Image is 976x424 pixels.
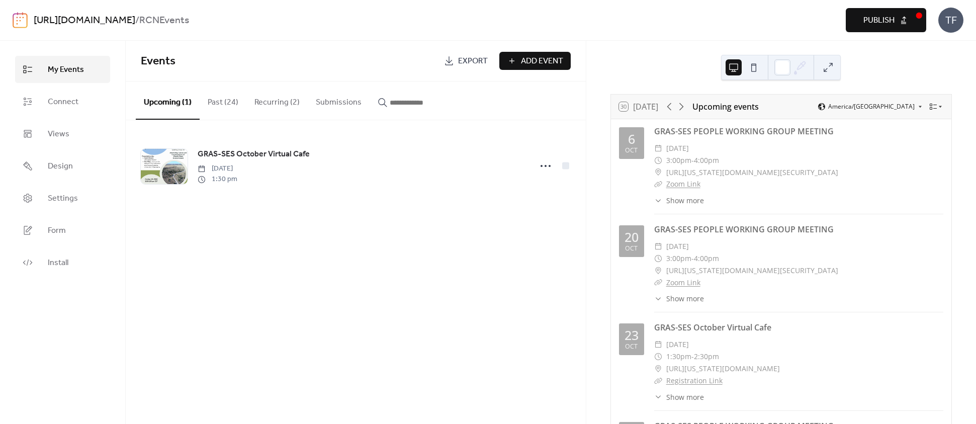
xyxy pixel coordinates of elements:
span: Show more [666,195,704,206]
span: [DATE] [666,240,689,252]
div: ​ [654,375,662,387]
div: ​ [654,392,662,402]
a: Zoom Link [666,179,700,189]
span: - [691,252,694,265]
a: Install [15,249,110,276]
span: Events [141,50,175,72]
button: Submissions [308,81,370,119]
img: logo [13,12,28,28]
span: 3:00pm [666,154,691,166]
a: GRAS-SES PEOPLE WORKING GROUP MEETING [654,126,834,137]
span: Settings [48,193,78,205]
button: Past (24) [200,81,246,119]
a: GRAS-SES October Virtual Cafe [654,322,771,333]
a: GRAS-SES PEOPLE WORKING GROUP MEETING [654,224,834,235]
div: ​ [654,252,662,265]
button: ​Show more [654,392,704,402]
div: ​ [654,240,662,252]
button: ​Show more [654,293,704,304]
span: Views [48,128,69,140]
span: Form [48,225,66,237]
b: RCNEvents [139,11,189,30]
div: TF [938,8,963,33]
span: 3:00pm [666,252,691,265]
span: Connect [48,96,78,108]
span: Design [48,160,73,173]
div: 23 [625,329,639,342]
span: Show more [666,392,704,402]
span: 4:00pm [694,252,719,265]
a: Registration Link [666,376,723,385]
button: ​Show more [654,195,704,206]
span: Publish [863,15,895,27]
span: 2:30pm [694,351,719,363]
div: ​ [654,178,662,190]
div: 6 [628,133,635,145]
a: Views [15,120,110,147]
a: Form [15,217,110,244]
button: Add Event [499,52,571,70]
span: America/[GEOGRAPHIC_DATA] [828,104,915,110]
a: My Events [15,56,110,83]
a: GRAS-SES October Virtual Cafe [198,148,310,161]
a: Connect [15,88,110,115]
div: ​ [654,293,662,304]
span: [DATE] [666,338,689,351]
div: ​ [654,166,662,179]
span: Add Event [521,55,563,67]
span: [URL][US_STATE][DOMAIN_NAME][SECURITY_DATA] [666,166,838,179]
div: ​ [654,142,662,154]
span: - [691,154,694,166]
a: Settings [15,185,110,212]
div: Oct [625,344,638,350]
a: Design [15,152,110,180]
a: Export [436,52,495,70]
span: 4:00pm [694,154,719,166]
div: 20 [625,231,639,243]
span: 1:30pm [666,351,691,363]
span: - [691,351,694,363]
span: [DATE] [666,142,689,154]
span: [DATE] [198,163,237,174]
div: ​ [654,363,662,375]
div: ​ [654,277,662,289]
span: My Events [48,64,84,76]
div: Oct [625,245,638,252]
div: ​ [654,265,662,277]
span: Install [48,257,68,269]
a: [URL][DOMAIN_NAME] [34,11,135,30]
span: [URL][US_STATE][DOMAIN_NAME] [666,363,780,375]
span: Show more [666,293,704,304]
span: 1:30 pm [198,174,237,185]
div: ​ [654,154,662,166]
button: Recurring (2) [246,81,308,119]
div: ​ [654,351,662,363]
div: Upcoming events [692,101,759,113]
div: ​ [654,338,662,351]
button: Upcoming (1) [136,81,200,120]
div: ​ [654,195,662,206]
b: / [135,11,139,30]
span: GRAS-SES October Virtual Cafe [198,148,310,160]
span: [URL][US_STATE][DOMAIN_NAME][SECURITY_DATA] [666,265,838,277]
div: Oct [625,147,638,154]
span: Export [458,55,488,67]
button: Publish [846,8,926,32]
a: Zoom Link [666,278,700,287]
